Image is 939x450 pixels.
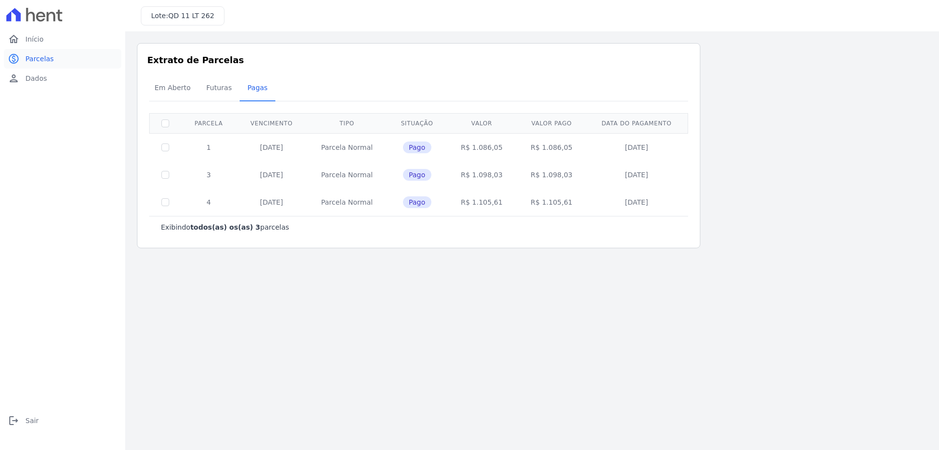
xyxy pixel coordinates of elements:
[4,69,121,88] a: personDados
[516,189,586,216] td: R$ 1.105,61
[403,196,431,208] span: Pago
[447,189,517,216] td: R$ 1.105,61
[586,161,687,189] td: [DATE]
[307,189,387,216] td: Parcela Normal
[516,113,586,133] th: Valor pago
[447,113,517,133] th: Valor
[447,161,517,189] td: R$ 1.098,03
[236,189,307,216] td: [DATE]
[25,73,47,83] span: Dados
[147,53,690,67] h3: Extrato de Parcelas
[4,29,121,49] a: homeInício
[190,223,260,231] b: todos(as) os(as) 3
[586,133,687,161] td: [DATE]
[181,133,236,161] td: 1
[236,113,307,133] th: Vencimento
[8,53,20,65] i: paid
[240,76,275,101] a: Pagas
[307,133,387,161] td: Parcela Normal
[181,161,236,189] td: 3
[387,113,447,133] th: Situação
[8,72,20,84] i: person
[25,54,54,64] span: Parcelas
[181,189,236,216] td: 4
[236,161,307,189] td: [DATE]
[307,113,387,133] th: Tipo
[8,33,20,45] i: home
[403,169,431,181] span: Pago
[236,133,307,161] td: [DATE]
[161,198,169,206] input: Só é possível selecionar pagamentos em aberto
[242,78,273,97] span: Pagas
[25,416,39,426] span: Sair
[161,143,169,151] input: Só é possível selecionar pagamentos em aberto
[4,411,121,430] a: logoutSair
[307,161,387,189] td: Parcela Normal
[25,34,44,44] span: Início
[161,171,169,179] input: Só é possível selecionar pagamentos em aberto
[516,161,586,189] td: R$ 1.098,03
[199,76,240,101] a: Futuras
[181,113,236,133] th: Parcela
[516,133,586,161] td: R$ 1.086,05
[201,78,238,97] span: Futuras
[149,78,197,97] span: Em Aberto
[147,76,199,101] a: Em Aberto
[4,49,121,69] a: paidParcelas
[586,189,687,216] td: [DATE]
[403,142,431,153] span: Pago
[151,11,214,21] h3: Lote:
[447,133,517,161] td: R$ 1.086,05
[586,113,687,133] th: Data do pagamento
[168,12,214,20] span: QD 11 LT 262
[161,222,289,232] p: Exibindo parcelas
[8,415,20,426] i: logout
